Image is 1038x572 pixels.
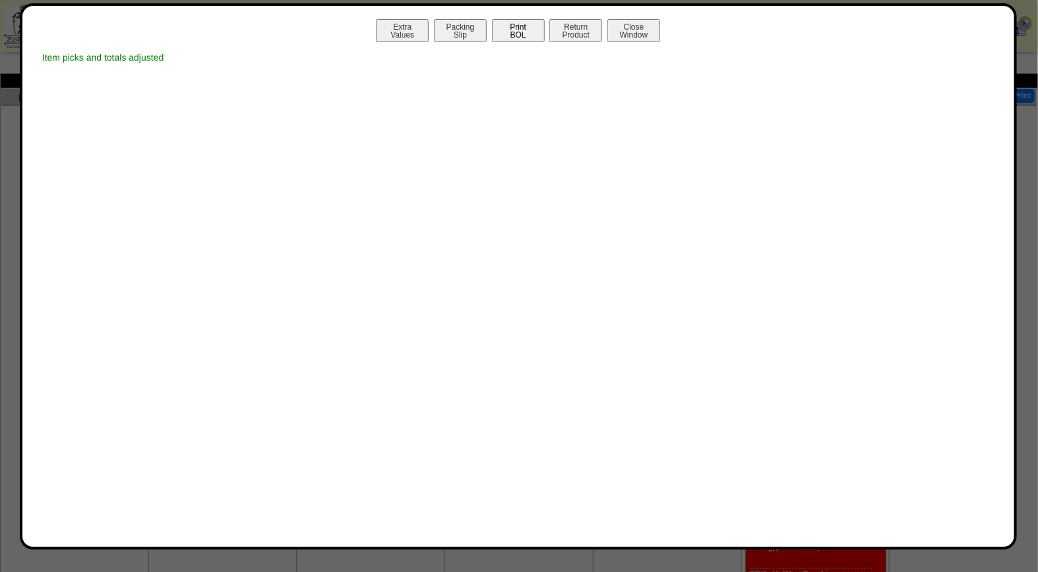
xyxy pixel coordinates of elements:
button: PrintBOL [492,19,545,42]
a: CloseWindow [606,30,661,40]
div: Item picks and totals adjusted [36,45,1001,69]
a: PackingSlip [433,30,491,40]
a: PrintBOL [491,30,549,40]
button: ExtraValues [376,19,429,42]
button: ReturnProduct [549,19,602,42]
button: CloseWindow [607,19,660,42]
button: PackingSlip [434,19,487,42]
